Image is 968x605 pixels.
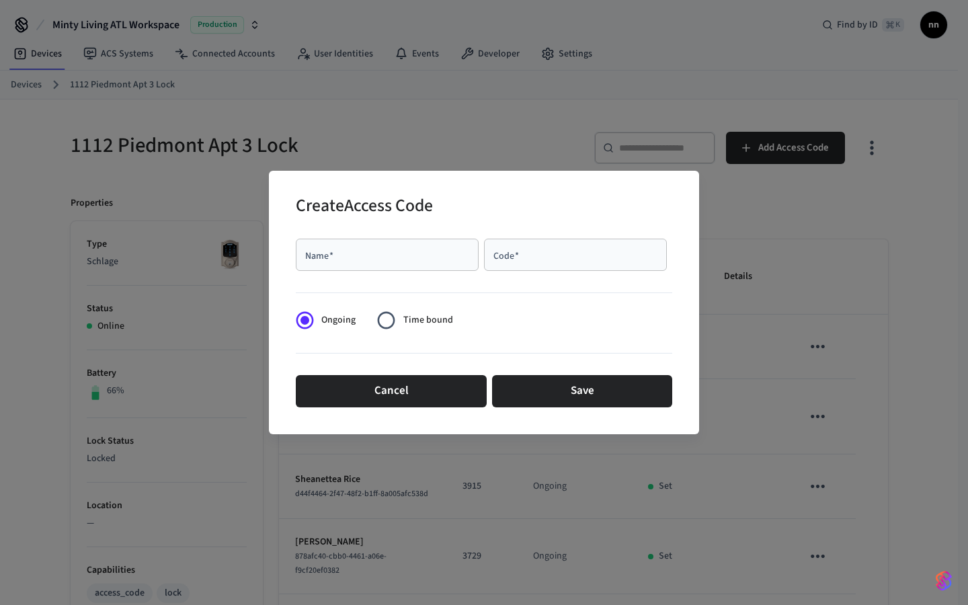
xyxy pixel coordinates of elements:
button: Save [492,375,672,407]
img: SeamLogoGradient.69752ec5.svg [936,570,952,592]
h2: Create Access Code [296,187,433,228]
span: Ongoing [321,313,356,327]
button: Cancel [296,375,487,407]
span: Time bound [403,313,453,327]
